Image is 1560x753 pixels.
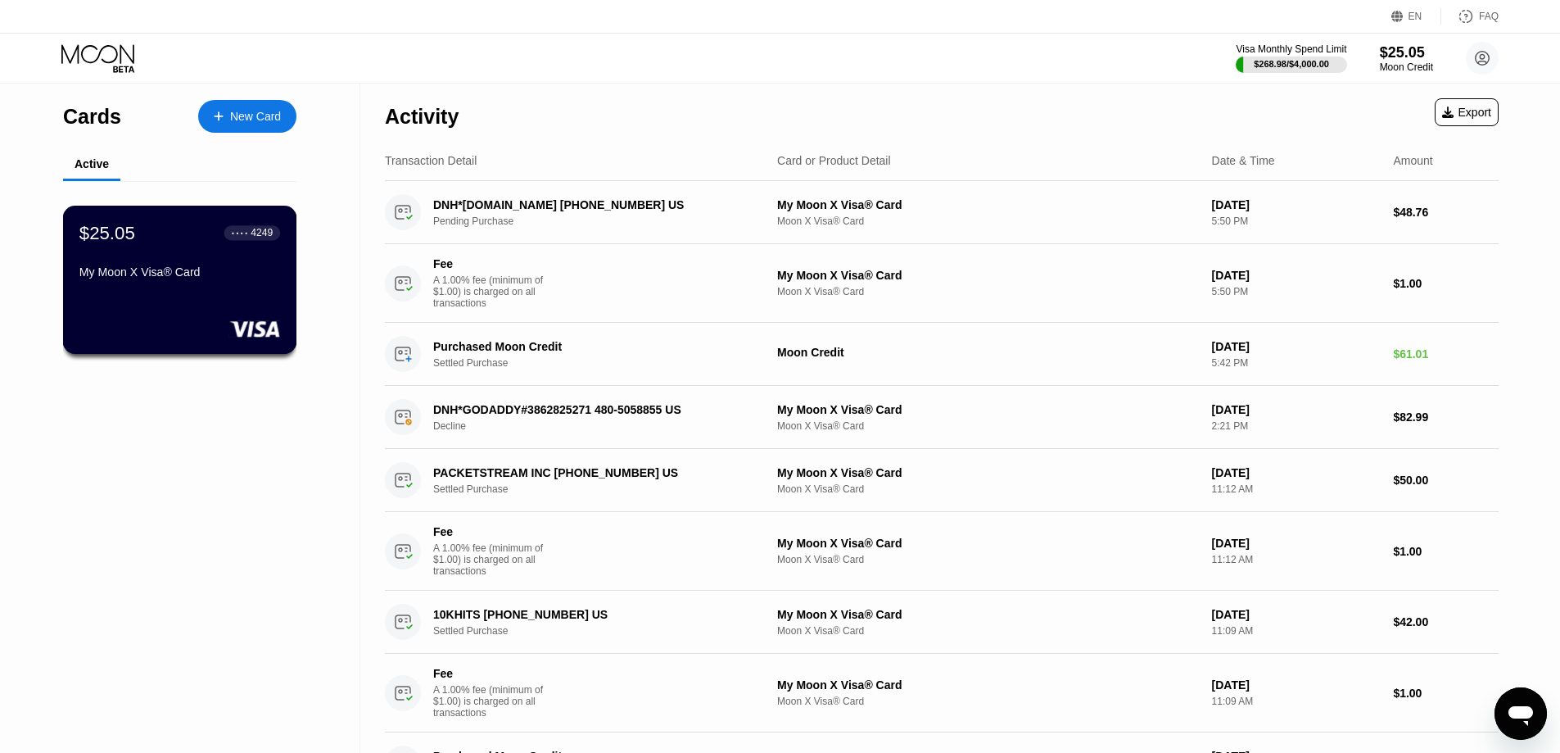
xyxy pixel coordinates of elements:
[777,215,1199,227] div: Moon X Visa® Card
[777,554,1199,565] div: Moon X Visa® Card
[1380,44,1433,73] div: $25.05Moon Credit
[1494,687,1547,740] iframe: Mesajlaşma penceresini başlatma düğmesi
[433,608,751,621] div: 10KHITS [PHONE_NUMBER] US
[1212,198,1381,211] div: [DATE]
[433,420,775,432] div: Decline
[1479,11,1499,22] div: FAQ
[777,198,1199,211] div: My Moon X Visa® Card
[1212,554,1381,565] div: 11:12 AM
[1393,687,1499,700] div: $1.00
[79,222,135,243] div: $25.05
[433,257,548,270] div: Fee
[385,244,1499,323] div: FeeA 1.00% fee (minimum of $1.00) is charged on all transactionsMy Moon X Visa® CardMoon X Visa® ...
[1212,269,1381,282] div: [DATE]
[79,265,280,279] div: My Moon X Visa® Card
[433,274,556,309] div: A 1.00% fee (minimum of $1.00) is charged on all transactions
[198,100,296,133] div: New Card
[232,230,248,235] div: ● ● ● ●
[1393,206,1499,219] div: $48.76
[251,227,273,238] div: 4249
[1212,466,1381,479] div: [DATE]
[385,591,1499,654] div: 10KHITS [PHONE_NUMBER] USSettled PurchaseMy Moon X Visa® CardMoon X Visa® Card[DATE]11:09 AM$42.00
[1391,8,1441,25] div: EN
[385,512,1499,591] div: FeeA 1.00% fee (minimum of $1.00) is charged on all transactionsMy Moon X Visa® CardMoon X Visa® ...
[433,684,556,719] div: A 1.00% fee (minimum of $1.00) is charged on all transactions
[1212,483,1381,495] div: 11:12 AM
[385,154,477,167] div: Transaction Detail
[433,198,751,211] div: DNH*[DOMAIN_NAME] [PHONE_NUMBER] US
[777,269,1199,282] div: My Moon X Visa® Card
[433,215,775,227] div: Pending Purchase
[1212,215,1381,227] div: 5:50 PM
[1212,420,1381,432] div: 2:21 PM
[777,346,1199,359] div: Moon Credit
[1212,357,1381,369] div: 5:42 PM
[1393,411,1499,424] div: $82.99
[433,525,548,538] div: Fee
[777,537,1199,550] div: My Moon X Visa® Card
[777,286,1199,297] div: Moon X Visa® Card
[777,466,1199,479] div: My Moon X Visa® Card
[1393,474,1499,487] div: $50.00
[777,403,1199,416] div: My Moon X Visa® Card
[433,483,775,495] div: Settled Purchase
[1212,537,1381,550] div: [DATE]
[63,105,121,129] div: Cards
[1212,625,1381,637] div: 11:09 AM
[75,157,109,170] div: Active
[1380,61,1433,73] div: Moon Credit
[1393,277,1499,290] div: $1.00
[433,340,751,353] div: Purchased Moon Credit
[433,542,556,577] div: A 1.00% fee (minimum of $1.00) is charged on all transactions
[1236,43,1346,73] div: Visa Monthly Spend Limit$268.98/$4,000.00
[1409,11,1422,22] div: EN
[385,654,1499,733] div: FeeA 1.00% fee (minimum of $1.00) is charged on all transactionsMy Moon X Visa® CardMoon X Visa® ...
[1380,44,1433,61] div: $25.05
[1212,340,1381,353] div: [DATE]
[1393,545,1499,558] div: $1.00
[1212,286,1381,297] div: 5:50 PM
[1435,98,1499,126] div: Export
[1212,608,1381,621] div: [DATE]
[1212,403,1381,416] div: [DATE]
[433,625,775,637] div: Settled Purchase
[433,466,751,479] div: PACKETSTREAM INC [PHONE_NUMBER] US
[777,483,1199,495] div: Moon X Visa® Card
[1212,678,1381,692] div: [DATE]
[777,625,1199,637] div: Moon X Visa® Card
[777,696,1199,707] div: Moon X Visa® Card
[385,105,459,129] div: Activity
[1212,154,1275,167] div: Date & Time
[1254,59,1329,69] div: $268.98 / $4,000.00
[1393,615,1499,628] div: $42.00
[777,608,1199,621] div: My Moon X Visa® Card
[1236,43,1346,55] div: Visa Monthly Spend Limit
[433,667,548,680] div: Fee
[385,449,1499,512] div: PACKETSTREAM INC [PHONE_NUMBER] USSettled PurchaseMy Moon X Visa® CardMoon X Visa® Card[DATE]11:1...
[433,357,775,369] div: Settled Purchase
[64,206,296,353] div: $25.05● ● ● ●4249My Moon X Visa® Card
[230,110,281,124] div: New Card
[433,403,751,416] div: DNH*GODADDY#3862825271 480-5058855 US
[1393,347,1499,361] div: $61.01
[385,386,1499,449] div: DNH*GODADDY#3862825271 480-5058855 USDeclineMy Moon X Visa® CardMoon X Visa® Card[DATE]2:21 PM$82.99
[1212,696,1381,707] div: 11:09 AM
[385,323,1499,386] div: Purchased Moon CreditSettled PurchaseMoon Credit[DATE]5:42 PM$61.01
[777,154,891,167] div: Card or Product Detail
[1441,8,1499,25] div: FAQ
[777,420,1199,432] div: Moon X Visa® Card
[1442,106,1491,119] div: Export
[1393,154,1432,167] div: Amount
[385,181,1499,244] div: DNH*[DOMAIN_NAME] [PHONE_NUMBER] USPending PurchaseMy Moon X Visa® CardMoon X Visa® Card[DATE]5:5...
[777,678,1199,692] div: My Moon X Visa® Card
